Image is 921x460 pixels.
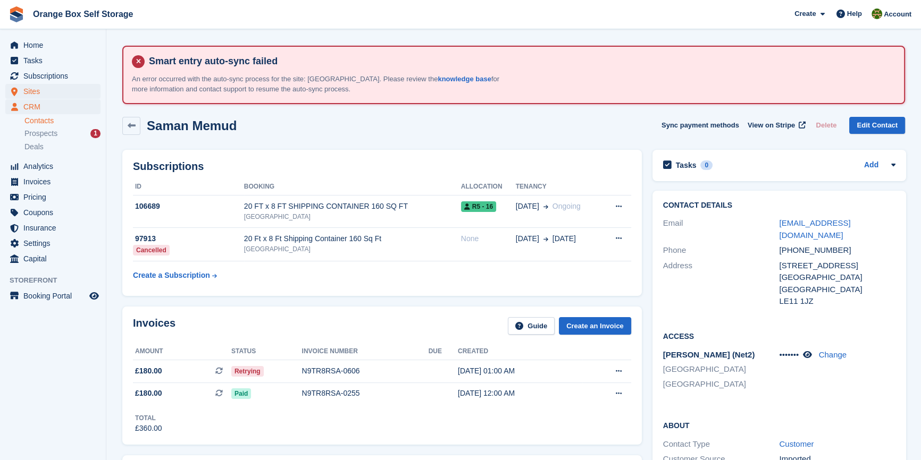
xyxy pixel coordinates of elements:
[438,75,491,83] a: knowledge base
[135,365,162,377] span: £180.00
[779,244,895,257] div: [PHONE_NUMBER]
[23,236,87,251] span: Settings
[818,350,847,359] a: Change
[5,53,101,68] a: menu
[5,220,101,235] a: menu
[663,330,895,341] h2: Access
[516,233,539,244] span: [DATE]
[663,260,780,308] div: Address
[5,190,101,205] a: menu
[552,202,581,210] span: Ongoing
[133,178,244,195] th: ID
[133,317,175,335] h2: Invoices
[5,84,101,99] a: menu
[700,160,713,170] div: 0
[24,129,57,139] span: Prospects
[90,129,101,138] div: 1
[5,38,101,53] a: menu
[244,244,461,254] div: [GEOGRAPHIC_DATA]
[133,201,244,212] div: 106689
[145,55,895,67] h4: Smart entry auto-sync failed
[5,288,101,303] a: menu
[23,38,87,53] span: Home
[23,220,87,235] span: Insurance
[559,317,631,335] a: Create an Invoice
[552,233,576,244] span: [DATE]
[23,205,87,220] span: Coupons
[244,178,461,195] th: Booking
[23,53,87,68] span: Tasks
[23,84,87,99] span: Sites
[429,343,458,360] th: Due
[663,363,780,376] li: [GEOGRAPHIC_DATA]
[461,178,516,195] th: Allocation
[231,343,302,360] th: Status
[244,212,461,222] div: [GEOGRAPHIC_DATA]
[24,141,101,152] a: Deals
[508,317,555,335] a: Guide
[663,201,895,210] h2: Contact Details
[458,343,582,360] th: Created
[133,160,631,173] h2: Subscriptions
[23,174,87,189] span: Invoices
[516,201,539,212] span: [DATE]
[663,420,895,430] h2: About
[811,117,841,134] button: Delete
[5,99,101,114] a: menu
[10,275,106,286] span: Storefront
[779,439,814,448] a: Customer
[461,201,496,212] span: R5 - 16
[864,159,878,172] a: Add
[663,350,755,359] span: [PERSON_NAME] (Net2)
[24,116,101,126] a: Contacts
[302,343,429,360] th: Invoice number
[872,8,882,19] img: Sarah
[135,423,162,434] div: £360.00
[302,365,429,377] div: N9TR8RSA-0606
[779,350,799,359] span: •••••••
[663,244,780,257] div: Phone
[23,69,87,83] span: Subscriptions
[5,251,101,266] a: menu
[461,233,516,244] div: None
[244,201,461,212] div: 20 FT x 8 FT SHIPPING CONTAINER 160 SQ FT
[458,388,582,399] div: [DATE] 12:00 AM
[5,205,101,220] a: menu
[132,74,504,95] p: An error occurred with the auto-sync process for the site: [GEOGRAPHIC_DATA]. Please review the f...
[676,160,697,170] h2: Tasks
[662,117,739,134] button: Sync payment methods
[23,99,87,114] span: CRM
[23,251,87,266] span: Capital
[244,233,461,244] div: 20 Ft x 8 Ft Shipping Container 160 Sq Ft
[5,69,101,83] a: menu
[24,142,44,152] span: Deals
[133,233,244,244] div: 97913
[135,413,162,423] div: Total
[743,117,808,134] a: View on Stripe
[779,271,895,284] div: [GEOGRAPHIC_DATA]
[663,378,780,390] li: [GEOGRAPHIC_DATA]
[663,438,780,450] div: Contact Type
[663,217,780,241] div: Email
[458,365,582,377] div: [DATE] 01:00 AM
[847,8,862,19] span: Help
[133,245,170,255] div: Cancelled
[9,6,24,22] img: stora-icon-8386f47178a22dfd0bd8f6a31ec36ba5ce8667c1dd55bd0f319d3a0aa187defe.svg
[5,236,101,251] a: menu
[23,190,87,205] span: Pricing
[5,174,101,189] a: menu
[88,289,101,302] a: Preview store
[133,343,231,360] th: Amount
[884,9,911,20] span: Account
[24,128,101,139] a: Prospects 1
[135,388,162,399] span: £180.00
[849,117,905,134] a: Edit Contact
[779,284,895,296] div: [GEOGRAPHIC_DATA]
[29,5,138,23] a: Orange Box Self Storage
[779,295,895,308] div: LE11 1JZ
[23,159,87,174] span: Analytics
[133,270,210,281] div: Create a Subscription
[779,260,895,272] div: [STREET_ADDRESS]
[516,178,602,195] th: Tenancy
[23,288,87,303] span: Booking Portal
